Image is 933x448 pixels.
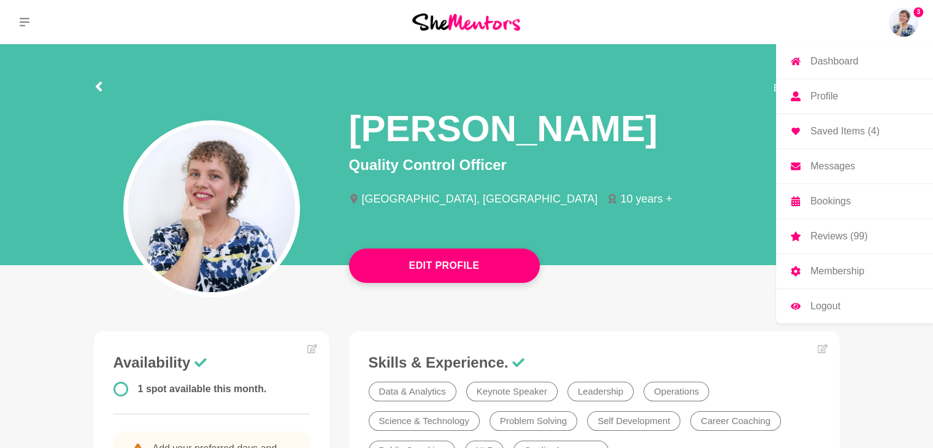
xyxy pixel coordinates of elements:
[774,81,820,96] span: Edit profile
[776,149,933,183] a: Messages
[412,14,520,30] img: She Mentors Logo
[349,154,840,176] p: Quality Control Officer
[810,161,855,171] p: Messages
[889,7,918,37] a: Tracy Travis3DashboardProfileSaved Items (4)MessagesBookingsReviews (99)MembershipLogout
[810,266,864,276] p: Membership
[607,193,682,204] li: 10 years +
[776,114,933,149] a: Saved Items (4)
[349,193,608,204] li: [GEOGRAPHIC_DATA], [GEOGRAPHIC_DATA]
[810,91,838,101] p: Profile
[349,249,540,283] button: Edit Profile
[810,301,840,311] p: Logout
[776,219,933,253] a: Reviews (99)
[776,79,933,114] a: Profile
[810,56,858,66] p: Dashboard
[810,196,851,206] p: Bookings
[810,126,880,136] p: Saved Items (4)
[776,44,933,79] a: Dashboard
[369,353,820,372] h3: Skills & Experience.
[138,384,267,394] span: 1 spot available this month.
[776,184,933,218] a: Bookings
[113,353,310,372] h3: Availability
[889,7,918,37] img: Tracy Travis
[913,7,923,17] span: 3
[810,231,867,241] p: Reviews (99)
[349,106,658,152] h1: [PERSON_NAME]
